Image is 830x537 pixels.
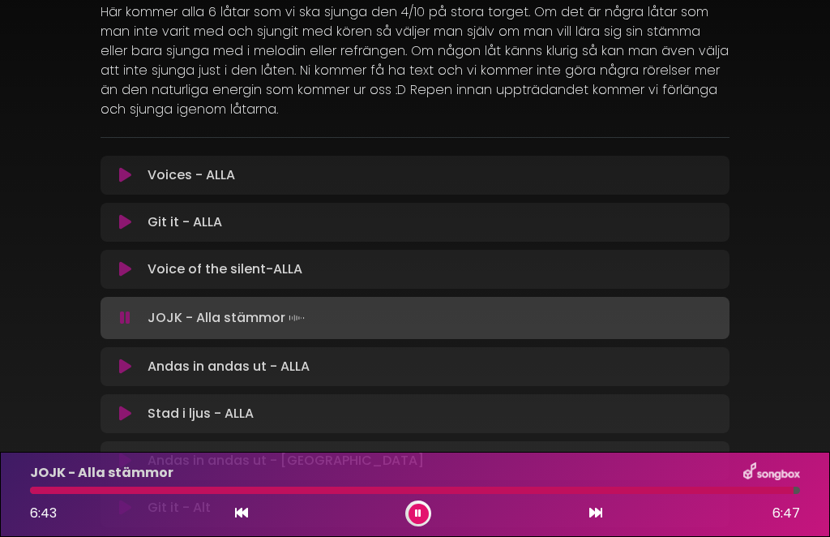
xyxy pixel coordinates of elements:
p: Här kommer alla 6 låtar som vi ska sjunga den 4/10 på stora torget. Om det är några låtar som man... [101,2,729,119]
p: Voice of the silent-ALLA [148,260,302,279]
p: Voices - ALLA [148,165,235,185]
p: Andas in andas ut - [GEOGRAPHIC_DATA] [148,451,424,470]
span: 6:47 [772,504,800,523]
img: songbox-logo-white.png [743,462,800,483]
p: JOJK - Alla stämmor [148,307,308,329]
p: Git it - ALLA [148,213,222,232]
p: Stad i ljus - ALLA [148,404,254,423]
p: Andas in andas ut - ALLA [148,357,310,376]
span: 6:43 [30,504,57,522]
img: waveform4.gif [285,307,308,329]
p: JOJK - Alla stämmor [30,463,173,483]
